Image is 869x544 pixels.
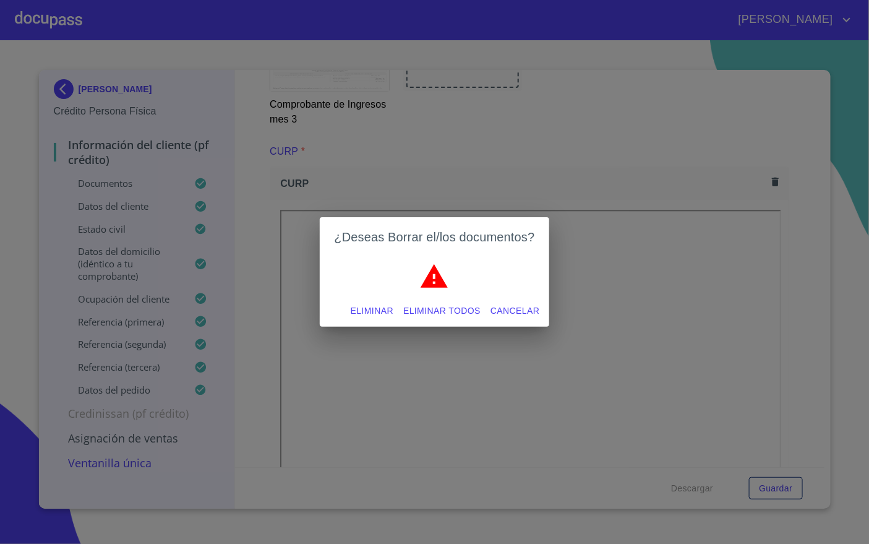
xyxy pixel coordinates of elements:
span: Eliminar [351,303,393,319]
span: Cancelar [490,303,539,319]
span: Eliminar todos [403,303,481,319]
button: Cancelar [486,300,544,322]
h2: ¿Deseas Borrar el/los documentos? [335,227,535,247]
button: Eliminar [346,300,398,322]
button: Eliminar todos [398,300,486,322]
